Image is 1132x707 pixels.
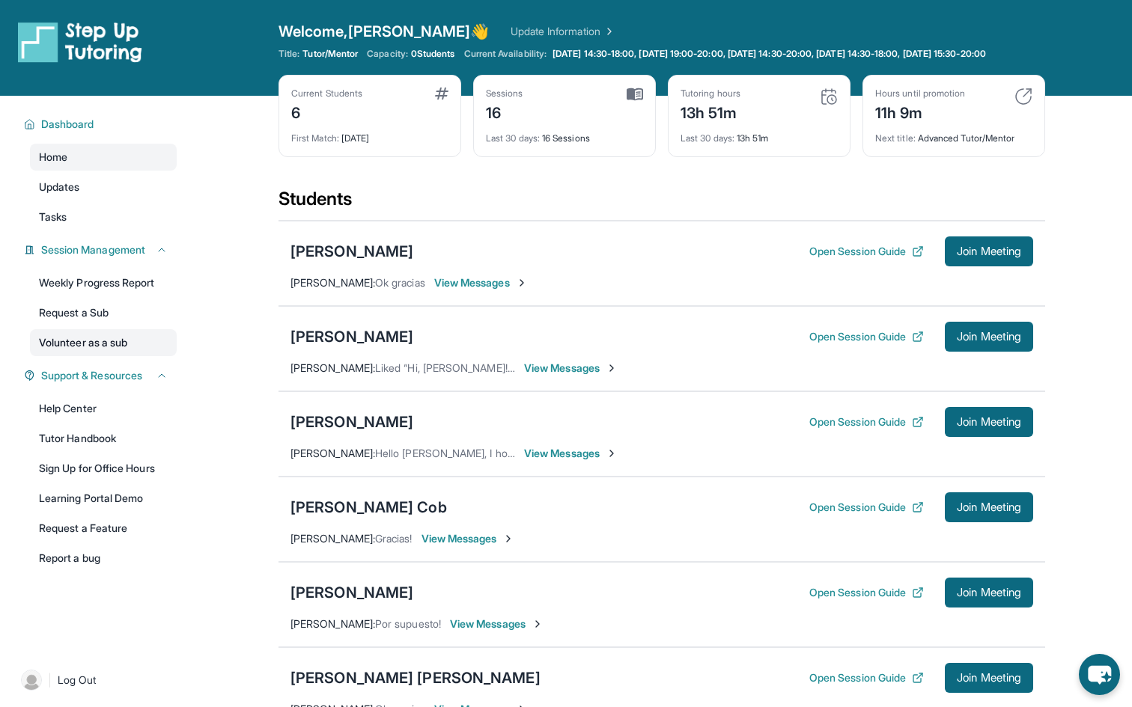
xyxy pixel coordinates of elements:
[809,500,924,515] button: Open Session Guide
[945,663,1033,693] button: Join Meeting
[290,447,375,459] span: [PERSON_NAME] :
[957,417,1021,426] span: Join Meeting
[681,88,740,100] div: Tutoring hours
[1079,654,1120,695] button: chat-button
[486,123,643,144] div: 16 Sessions
[681,123,838,144] div: 13h 51m
[450,616,544,631] span: View Messages
[375,532,413,545] span: Gracias!
[290,532,375,545] span: [PERSON_NAME] :
[30,395,177,422] a: Help Center
[600,24,615,39] img: Chevron Right
[820,88,838,105] img: card
[606,362,618,374] img: Chevron-Right
[39,180,80,195] span: Updates
[39,209,67,224] span: Tasks
[957,332,1021,341] span: Join Meeting
[945,236,1033,266] button: Join Meeting
[30,485,177,512] a: Learning Portal Demo
[875,123,1032,144] div: Advanced Tutor/Mentor
[957,247,1021,256] span: Join Meeting
[957,673,1021,682] span: Join Meeting
[422,531,515,546] span: View Messages
[35,242,168,257] button: Session Management
[809,329,924,344] button: Open Session Guide
[290,241,413,262] div: [PERSON_NAME]
[15,664,177,697] a: |Log Out
[58,673,97,688] span: Log Out
[41,242,145,257] span: Session Management
[486,132,540,144] span: Last 30 days :
[434,275,528,290] span: View Messages
[30,144,177,171] a: Home
[367,48,408,60] span: Capacity:
[18,21,142,63] img: logo
[375,617,441,630] span: Por supuesto!
[39,150,67,165] span: Home
[875,88,965,100] div: Hours until promotion
[290,667,541,688] div: [PERSON_NAME] [PERSON_NAME]
[290,276,375,289] span: [PERSON_NAME] :
[290,411,413,432] div: [PERSON_NAME]
[30,515,177,542] a: Request a Feature
[809,670,924,685] button: Open Session Guide
[30,425,177,452] a: Tutor Handbook
[681,100,740,123] div: 13h 51m
[516,277,528,289] img: Chevron-Right
[945,322,1033,352] button: Join Meeting
[681,132,734,144] span: Last 30 days :
[291,132,339,144] span: First Match :
[809,414,924,429] button: Open Session Guide
[290,361,375,374] span: [PERSON_NAME] :
[30,329,177,356] a: Volunteer as a sub
[291,88,362,100] div: Current Students
[511,24,615,39] a: Update Information
[486,100,523,123] div: 16
[553,48,986,60] span: [DATE] 14:30-18:00, [DATE] 19:00-20:00, [DATE] 14:30-20:00, [DATE] 14:30-18:00, [DATE] 15:30-20:00
[809,585,924,600] button: Open Session Guide
[532,618,544,630] img: Chevron-Right
[48,671,52,689] span: |
[375,447,1000,459] span: Hello [PERSON_NAME], I hope this message finds you well, [PERSON_NAME] tutoring session will star...
[375,276,425,289] span: Ok gracias
[1014,88,1032,105] img: card
[875,132,916,144] span: Next title :
[291,123,448,144] div: [DATE]
[291,100,362,123] div: 6
[30,455,177,482] a: Sign Up for Office Hours
[945,578,1033,607] button: Join Meeting
[957,588,1021,597] span: Join Meeting
[279,187,1045,220] div: Students
[502,533,514,545] img: Chevron-Right
[486,88,523,100] div: Sessions
[30,269,177,296] a: Weekly Progress Report
[550,48,989,60] a: [DATE] 14:30-18:00, [DATE] 19:00-20:00, [DATE] 14:30-20:00, [DATE] 14:30-18:00, [DATE] 15:30-20:00
[35,117,168,132] button: Dashboard
[41,117,94,132] span: Dashboard
[30,174,177,201] a: Updates
[302,48,358,60] span: Tutor/Mentor
[279,48,299,60] span: Title:
[875,100,965,123] div: 11h 9m
[30,299,177,326] a: Request a Sub
[30,545,177,572] a: Report a bug
[35,368,168,383] button: Support & Resources
[524,361,618,376] span: View Messages
[290,326,413,347] div: [PERSON_NAME]
[627,88,643,101] img: card
[524,446,618,461] span: View Messages
[375,361,973,374] span: Liked “Hi, [PERSON_NAME]! Just a reminder that our tutoring session will begin in 30 minutes. I'l...
[411,48,455,60] span: 0 Students
[290,582,413,603] div: [PERSON_NAME]
[30,203,177,230] a: Tasks
[290,497,447,518] div: [PERSON_NAME] Cob
[809,244,924,259] button: Open Session Guide
[435,88,448,100] img: card
[21,670,42,691] img: user-img
[464,48,547,60] span: Current Availability:
[279,21,490,42] span: Welcome, [PERSON_NAME] 👋
[945,492,1033,522] button: Join Meeting
[290,617,375,630] span: [PERSON_NAME] :
[945,407,1033,437] button: Join Meeting
[41,368,142,383] span: Support & Resources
